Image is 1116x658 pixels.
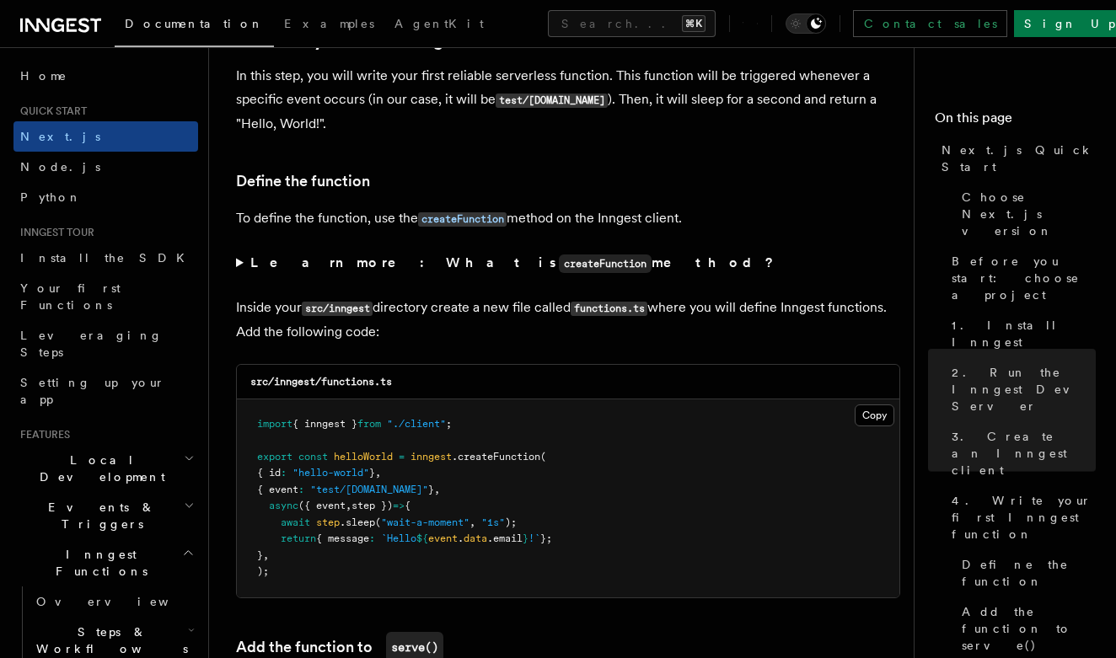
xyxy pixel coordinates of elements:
span: !` [528,532,540,544]
span: AgentKit [394,17,484,30]
span: Setting up your app [20,376,165,406]
span: Define the function [962,556,1096,590]
span: import [257,418,292,430]
span: 2. Run the Inngest Dev Server [952,364,1096,415]
span: { [405,500,410,511]
span: = [399,451,405,463]
span: "test/[DOMAIN_NAME]" [310,484,428,495]
span: .sleep [340,516,375,528]
a: Node.js [13,152,198,182]
span: from [357,418,381,430]
span: { id [257,467,281,479]
span: "wait-a-moment" [381,516,469,528]
span: { message [316,532,369,544]
a: 1. Install Inngest [945,310,1096,357]
code: test/[DOMAIN_NAME] [496,94,608,108]
span: ({ event [298,500,346,511]
span: Choose Next.js version [962,189,1096,239]
span: Next.js Quick Start [942,142,1096,175]
span: } [523,532,528,544]
span: Examples [284,17,374,30]
span: event [428,532,458,544]
span: Install the SDK [20,251,195,265]
span: : [281,467,287,479]
span: Events & Triggers [13,499,184,532]
span: Leveraging Steps [20,329,163,359]
span: , [375,467,381,479]
button: Search...⌘K [548,10,716,37]
a: 3. Create an Inngest client [945,421,1096,485]
span: } [428,484,434,495]
code: src/inngest/functions.ts [250,376,392,388]
span: ); [505,516,517,528]
span: Next.js [20,130,100,143]
code: src/inngest [302,302,373,316]
span: const [298,451,328,463]
a: Contact sales [853,10,1007,37]
strong: Learn more: What is method? [250,254,777,270]
a: Your first Functions [13,273,198,320]
code: functions.ts [571,302,647,316]
summary: Learn more: What iscreateFunctionmethod? [236,251,900,276]
a: Setting up your app [13,367,198,415]
a: Documentation [115,5,274,47]
a: Next.js [13,121,198,152]
span: Your first Functions [20,281,121,312]
a: Next.js Quick Start [935,135,1096,182]
a: Leveraging Steps [13,320,198,367]
span: Python [20,190,82,204]
span: data [464,532,487,544]
span: step [316,516,340,528]
span: Add the function to serve() [962,603,1096,654]
span: 1. Install Inngest [952,317,1096,350]
span: : [369,532,375,544]
a: Before you start: choose a project [945,246,1096,310]
button: Copy [855,404,894,426]
a: 2. Run the Inngest Dev Server [945,357,1096,421]
a: Define the function [955,549,1096,596]
span: export [257,451,292,463]
span: : [298,484,304,495]
span: Local Development [13,452,184,485]
span: { event [257,484,298,495]
span: { inngest } [292,418,357,430]
span: , [434,484,440,495]
span: Before you start: choose a project [952,253,1096,303]
span: .email [487,532,523,544]
span: } [257,549,263,561]
a: AgentKit [384,5,494,45]
span: Home [20,67,67,84]
p: To define the function, use the method on the Inngest client. [236,206,900,231]
span: Overview [36,595,210,608]
span: ( [540,451,546,463]
span: ( [375,516,381,528]
span: . [458,532,464,544]
span: Inngest tour [13,226,94,239]
button: Local Development [13,445,198,492]
span: Quick start [13,104,87,118]
span: "hello-world" [292,467,369,479]
span: Steps & Workflows [30,623,188,657]
a: Python [13,182,198,212]
p: Inside your directory create a new file called where you will define Inngest functions. Add the f... [236,296,900,344]
kbd: ⌘K [682,15,706,32]
span: , [263,549,269,561]
span: Node.js [20,160,100,174]
span: return [281,532,316,544]
p: In this step, you will write your first reliable serverless function. This function will be trigg... [236,64,900,136]
span: ; [446,418,452,430]
code: createFunction [559,254,652,273]
a: Choose Next.js version [955,182,1096,246]
button: Inngest Functions [13,539,198,586]
span: .createFunction [452,451,540,463]
a: Examples [274,5,384,45]
a: Install the SDK [13,243,198,273]
code: createFunction [418,212,507,227]
span: , [469,516,475,528]
a: Overview [30,586,198,617]
span: Inngest Functions [13,546,182,580]
h4: On this page [935,108,1096,135]
span: 4. Write your first Inngest function [952,492,1096,543]
a: 4. Write your first Inngest function [945,485,1096,549]
span: } [369,467,375,479]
